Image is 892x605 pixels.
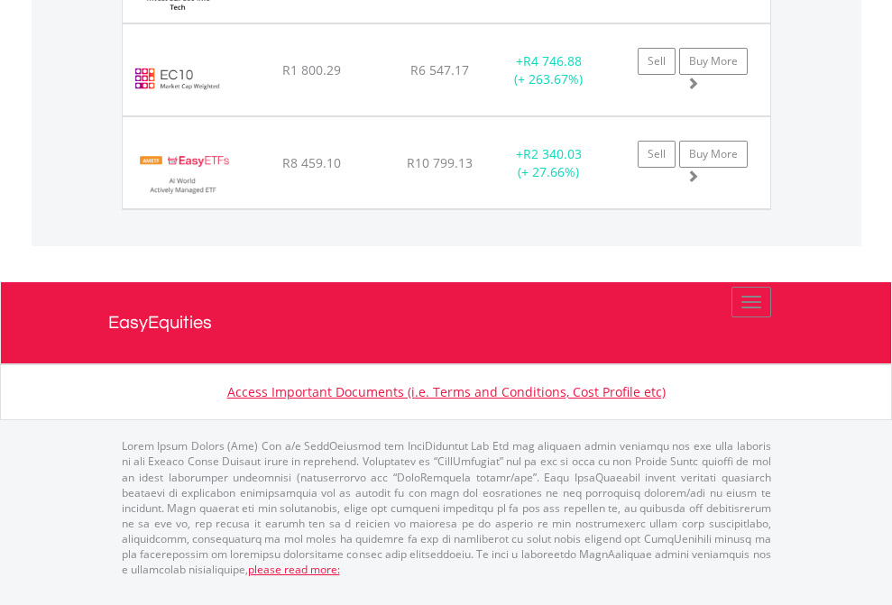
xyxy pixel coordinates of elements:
img: EQU.ZA.EASYAI.png [132,140,235,204]
p: Lorem Ipsum Dolors (Ame) Con a/e SeddOeiusmod tem InciDiduntut Lab Etd mag aliquaen admin veniamq... [122,438,771,577]
a: Sell [638,141,676,168]
a: Buy More [679,141,748,168]
span: R10 799.13 [407,154,473,171]
span: R8 459.10 [282,154,341,171]
span: R6 547.17 [410,61,469,78]
div: + (+ 27.66%) [492,145,605,181]
span: R4 746.88 [523,52,582,69]
a: Sell [638,48,676,75]
a: Buy More [679,48,748,75]
a: please read more: [248,562,340,577]
span: R1 800.29 [282,61,341,78]
span: R2 340.03 [523,145,582,162]
div: + (+ 263.67%) [492,52,605,88]
img: EC10.EC.EC10.png [132,47,223,111]
a: EasyEquities [108,282,785,363]
a: Access Important Documents (i.e. Terms and Conditions, Cost Profile etc) [227,383,666,400]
